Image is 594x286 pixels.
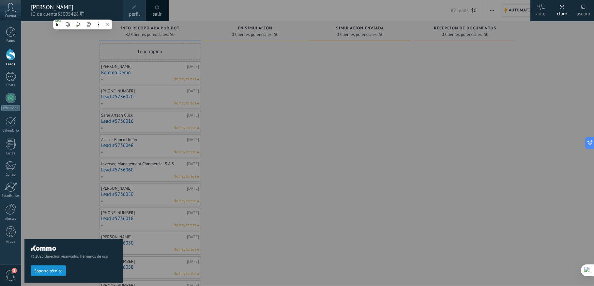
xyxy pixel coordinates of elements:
div: Chats [1,83,20,87]
div: auto [536,4,546,21]
div: Correo [1,173,20,177]
a: Soporte técnico [31,268,66,273]
span: © 2025 derechos reservados | [31,254,116,259]
div: Ayuda [1,240,20,244]
div: claro [557,4,568,21]
span: Cuenta [5,14,16,18]
div: [PERSON_NAME] [31,4,116,11]
div: oscuro [576,4,590,21]
div: Ajustes [1,217,20,221]
div: Estadísticas [1,194,20,198]
div: WhatsApp [1,105,20,111]
span: 3 [12,268,17,273]
a: Términos de uso [81,254,108,259]
button: Soporte técnico [31,265,66,276]
div: Listas [1,151,20,156]
span: ID de cuenta [31,11,116,18]
span: Soporte técnico [34,269,63,273]
div: Leads [1,62,20,67]
a: salir [153,11,161,18]
div: Calendario [1,129,20,133]
span: 35005428 [57,11,84,18]
span: perfil [129,11,140,18]
div: Panel [1,39,20,43]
